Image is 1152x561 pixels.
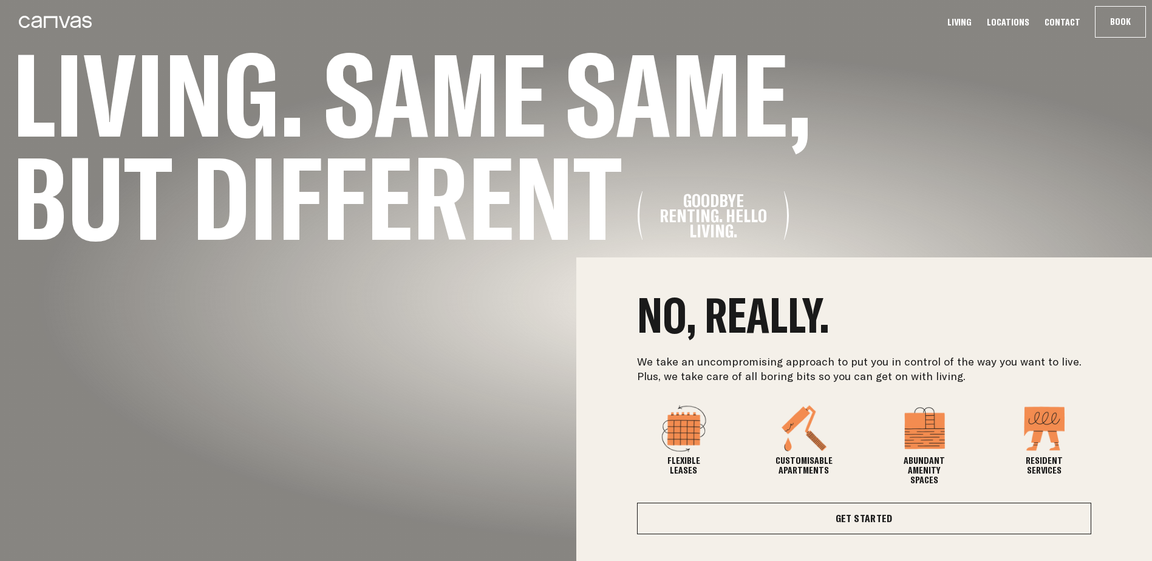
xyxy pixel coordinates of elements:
[1041,16,1084,29] a: Contact
[1096,7,1145,37] button: Book
[651,193,775,239] div: Goodbye renting. Hello living.
[777,402,831,455] img: Flexible Booking Icon
[657,402,711,455] img: Flexible Booking Icon
[1018,402,1071,455] img: Flexible Booking Icon
[1014,455,1075,475] div: Resident Services
[637,294,1092,336] h2: No, really.
[774,455,834,475] div: Customisable Apartments
[898,402,951,455] img: Flexible Booking Icon
[983,16,1033,29] a: Locations
[637,503,1092,534] a: Get Started
[894,455,955,484] div: Abundant Amenity Spaces
[653,455,714,475] div: Flexible Leases
[637,355,1092,384] p: We take an uncompromising approach to put you in control of the way you want to live. Plus, we ta...
[944,16,975,29] a: Living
